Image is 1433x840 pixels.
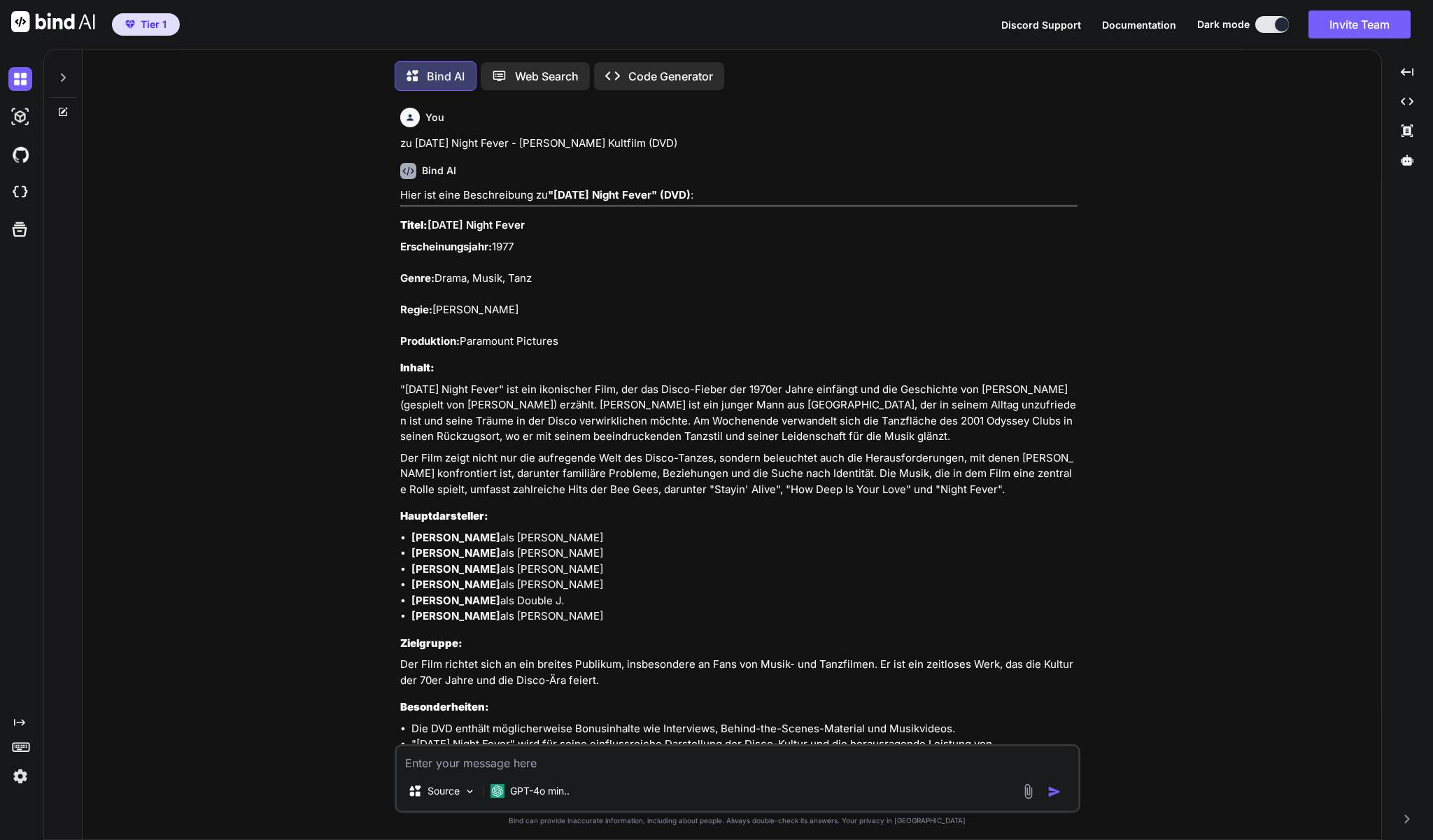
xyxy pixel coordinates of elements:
li: als [PERSON_NAME] [411,562,1078,578]
img: cloudideIcon [8,180,32,204]
strong: [PERSON_NAME] [411,562,500,576]
p: Hier ist eine Beschreibung zu : [400,187,1078,204]
img: premium [125,20,135,29]
img: icon [1047,785,1061,799]
button: Invite Team [1308,10,1411,38]
h6: You [425,111,444,124]
p: "[DATE] Night Fever" ist ein ikonischer Film, der das Disco-Fieber der 1970er Jahre einfängt und ... [400,382,1078,445]
li: als [PERSON_NAME] [411,530,1078,546]
li: als [PERSON_NAME] [411,546,1078,562]
img: githubDark [8,143,32,166]
button: Discord Support [1001,17,1081,32]
span: Documentation [1102,19,1176,31]
strong: Erscheinungsjahr: [400,240,492,253]
li: als [PERSON_NAME] [411,608,1078,625]
button: premiumTier 1 [112,13,180,36]
img: darkAi-studio [8,105,32,129]
p: Der Film zeigt nicht nur die aufregende Welt des Disco-Tanzes, sondern beleuchtet auch die Heraus... [400,450,1078,498]
strong: [PERSON_NAME] [411,609,500,622]
strong: "[DATE] Night Fever" (DVD) [548,188,691,201]
img: Pick Models [464,785,476,797]
li: als [PERSON_NAME] [411,577,1078,593]
strong: Titel: [400,218,428,232]
p: 1977 Drama, Musik, Tanz [PERSON_NAME] Paramount Pictures [400,239,1078,350]
p: Source [428,784,460,798]
li: "[DATE] Night Fever" wird für seine einflussreiche Darstellung der Disco-Kultur und die herausrag... [411,736,1078,768]
strong: Inhalt: [400,361,435,374]
strong: Genre: [400,271,435,285]
p: GPT-4o min.. [510,784,570,798]
p: Bind can provide inaccurate information, including about people. Always double-check its answers.... [395,816,1080,826]
button: Documentation [1102,17,1176,32]
p: Bind AI [427,68,465,85]
img: GPT-4o mini [490,784,504,798]
strong: Produktion: [400,334,460,348]
img: settings [8,764,32,788]
strong: Hauptdarsteller: [400,509,488,522]
strong: Besonderheiten: [400,700,489,713]
p: Code Generator [628,68,713,85]
strong: Zielgruppe: [400,636,463,650]
span: Tier 1 [141,17,167,31]
strong: Regie: [400,303,432,316]
h6: Bind AI [422,164,456,178]
p: zu [DATE] Night Fever - [PERSON_NAME] Kultfilm (DVD) [400,136,1078,152]
span: Dark mode [1197,17,1250,31]
strong: [PERSON_NAME] [411,531,500,544]
strong: [PERSON_NAME] [411,578,500,591]
p: Web Search [515,68,579,85]
img: attachment [1020,783,1036,799]
img: Bind AI [11,11,95,32]
li: als Double J. [411,593,1078,609]
img: darkChat [8,67,32,91]
p: Der Film richtet sich an ein breites Publikum, insbesondere an Fans von Musik- und Tanzfilmen. Er... [400,657,1078,688]
span: Discord Support [1001,19,1081,31]
li: Die DVD enthält möglicherweise Bonusinhalte wie Interviews, Behind-the-Scenes-Material und Musikv... [411,721,1078,737]
strong: [PERSON_NAME] [411,546,500,560]
h3: [DATE] Night Fever [400,218,1078,234]
strong: [PERSON_NAME] [411,594,500,607]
